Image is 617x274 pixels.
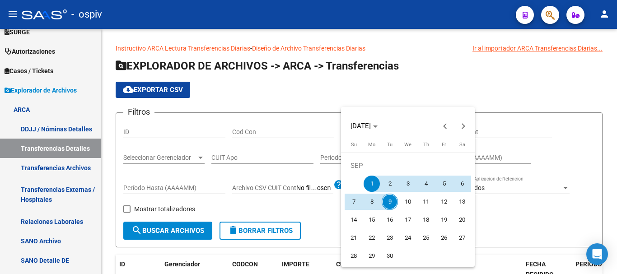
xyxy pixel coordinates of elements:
button: September 22, 2025 [363,229,381,247]
button: September 14, 2025 [345,211,363,229]
button: September 2, 2025 [381,175,399,193]
button: September 19, 2025 [435,211,453,229]
button: September 6, 2025 [453,175,471,193]
span: 16 [382,212,398,228]
button: September 15, 2025 [363,211,381,229]
span: 14 [346,212,362,228]
button: September 20, 2025 [453,211,471,229]
button: September 28, 2025 [345,247,363,265]
span: 27 [454,230,470,246]
span: [DATE] [351,122,371,130]
span: 10 [400,194,416,210]
span: 25 [418,230,434,246]
span: We [404,142,411,148]
button: September 29, 2025 [363,247,381,265]
button: September 7, 2025 [345,193,363,211]
button: September 25, 2025 [417,229,435,247]
button: September 26, 2025 [435,229,453,247]
span: 12 [436,194,452,210]
span: 4 [418,176,434,192]
button: September 13, 2025 [453,193,471,211]
span: Su [351,142,357,148]
span: 18 [418,212,434,228]
button: September 17, 2025 [399,211,417,229]
span: 26 [436,230,452,246]
span: 15 [364,212,380,228]
button: September 16, 2025 [381,211,399,229]
span: 17 [400,212,416,228]
span: 20 [454,212,470,228]
button: September 18, 2025 [417,211,435,229]
span: 13 [454,194,470,210]
button: September 24, 2025 [399,229,417,247]
span: 3 [400,176,416,192]
span: 28 [346,248,362,264]
button: September 8, 2025 [363,193,381,211]
span: 8 [364,194,380,210]
button: September 3, 2025 [399,175,417,193]
button: September 4, 2025 [417,175,435,193]
span: 11 [418,194,434,210]
span: 5 [436,176,452,192]
span: Th [423,142,429,148]
span: Sa [459,142,465,148]
span: 9 [382,194,398,210]
span: 30 [382,248,398,264]
button: September 1, 2025 [363,175,381,193]
button: September 10, 2025 [399,193,417,211]
button: September 23, 2025 [381,229,399,247]
span: 29 [364,248,380,264]
button: Choose month and year [347,118,381,134]
button: Next month [454,117,472,135]
span: Fr [442,142,446,148]
div: Open Intercom Messenger [586,243,608,265]
button: September 21, 2025 [345,229,363,247]
span: 24 [400,230,416,246]
button: September 11, 2025 [417,193,435,211]
span: 23 [382,230,398,246]
button: September 27, 2025 [453,229,471,247]
button: September 5, 2025 [435,175,453,193]
span: 2 [382,176,398,192]
span: 21 [346,230,362,246]
button: September 12, 2025 [435,193,453,211]
span: 6 [454,176,470,192]
button: Previous month [436,117,454,135]
span: Mo [368,142,375,148]
span: 19 [436,212,452,228]
td: SEP [345,157,471,175]
button: September 9, 2025 [381,193,399,211]
span: 1 [364,176,380,192]
span: 7 [346,194,362,210]
button: September 30, 2025 [381,247,399,265]
span: Tu [387,142,393,148]
span: 22 [364,230,380,246]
